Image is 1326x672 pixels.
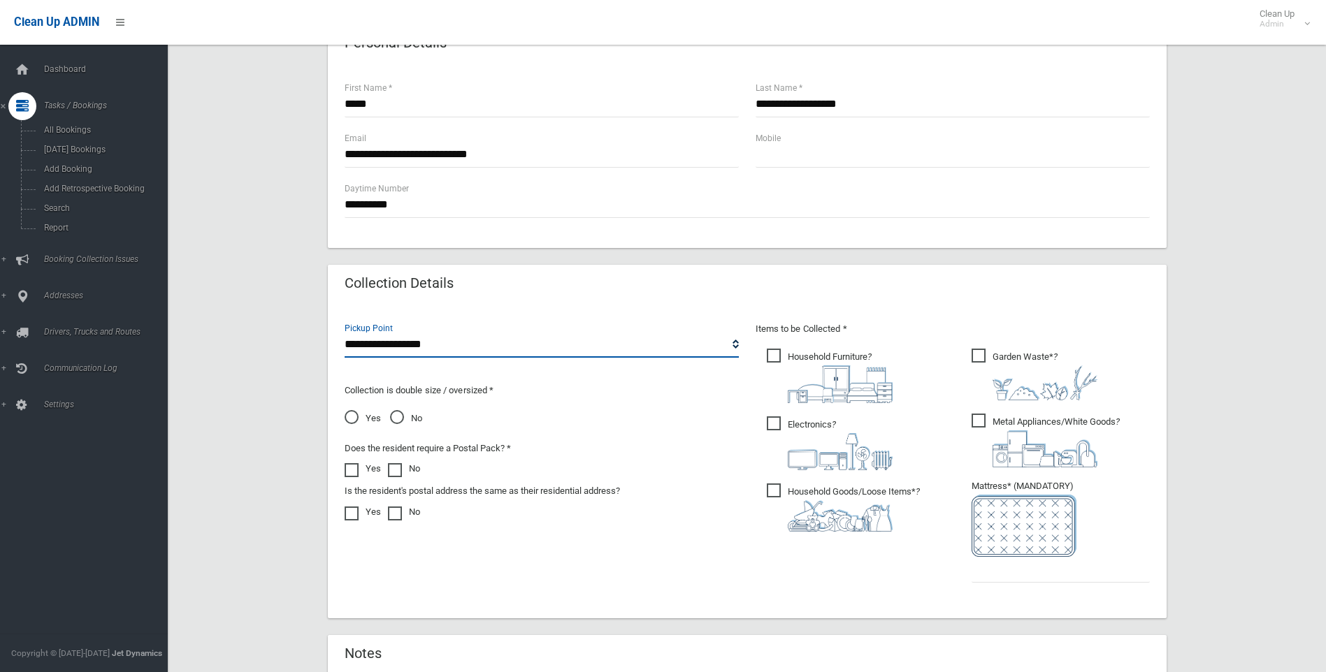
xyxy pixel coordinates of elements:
span: Communication Log [40,363,178,373]
img: 4fd8a5c772b2c999c83690221e5242e0.png [993,365,1097,400]
p: Collection is double size / oversized * [345,382,739,399]
span: Garden Waste* [972,349,1097,400]
img: b13cc3517677393f34c0a387616ef184.png [788,500,893,532]
span: Household Furniture [767,349,893,403]
span: Electronics [767,416,893,470]
i: ? [993,351,1097,400]
i: ? [788,351,893,403]
span: Dashboard [40,64,178,74]
span: Addresses [40,291,178,300]
span: Clean Up ADMIN [14,15,99,29]
label: No [388,504,420,520]
span: [DATE] Bookings [40,145,166,154]
span: Household Goods/Loose Items* [767,483,920,532]
img: e7408bece873d2c1783593a074e5cb2f.png [972,495,1076,557]
label: Yes [345,504,381,520]
p: Items to be Collected * [756,321,1150,337]
header: Collection Details [328,270,470,297]
label: Does the resident require a Postal Pack? * [345,440,511,457]
header: Notes [328,640,398,667]
label: Is the resident's postal address the same as their residential address? [345,483,620,499]
span: Yes [345,410,381,427]
span: Mattress* (MANDATORY) [972,481,1150,557]
img: 36c1b0289cb1767239cdd3de9e694f19.png [993,430,1097,467]
img: 394712a680b73dbc3d2a6a3a7ffe5a07.png [788,433,893,470]
i: ? [993,416,1120,467]
span: Copyright © [DATE]-[DATE] [11,648,110,658]
strong: Jet Dynamics [112,648,162,658]
label: Yes [345,460,381,477]
span: No [390,410,422,427]
label: No [388,460,420,477]
small: Admin [1260,19,1295,29]
span: Add Retrospective Booking [40,184,166,193]
span: Settings [40,400,178,409]
span: Booking Collection Issues [40,254,178,264]
span: Search [40,203,166,213]
span: Drivers, Trucks and Routes [40,327,178,337]
i: ? [788,419,893,470]
span: Report [40,223,166,233]
span: Metal Appliances/White Goods [972,414,1120,467]
span: All Bookings [40,125,166,135]
span: Tasks / Bookings [40,101,178,110]
span: Add Booking [40,164,166,174]
span: Clean Up [1253,8,1309,29]
i: ? [788,486,920,532]
img: aa9efdbe659d29b613fca23ba79d85cb.png [788,365,893,403]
